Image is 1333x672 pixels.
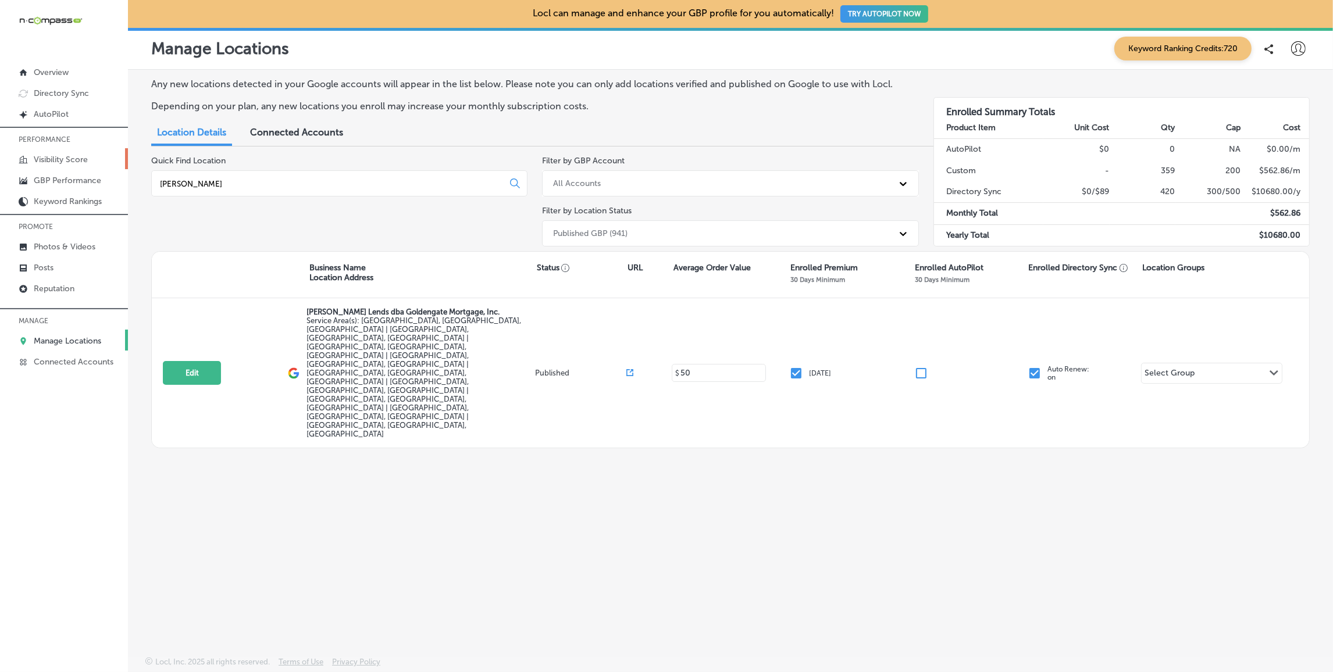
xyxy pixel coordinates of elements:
[1241,117,1309,139] th: Cost
[151,156,226,166] label: Quick Find Location
[309,263,373,283] p: Business Name Location Address
[1110,117,1175,139] th: Qty
[537,263,628,273] p: Status
[1043,117,1109,139] th: Unit Cost
[934,139,1044,160] td: AutoPilot
[34,88,89,98] p: Directory Sync
[288,367,300,379] img: logo
[34,109,69,119] p: AutoPilot
[1142,263,1204,273] p: Location Groups
[332,657,380,672] a: Privacy Policy
[934,160,1044,181] td: Custom
[1043,139,1109,160] td: $0
[840,5,928,23] button: TRY AUTOPILOT NOW
[1241,224,1309,246] td: $ 10680.00
[934,98,1309,117] h3: Enrolled Summary Totals
[306,316,521,438] span: Aiken, SC, USA | Evans, GA, USA | Augusta, GA, USA | North Augusta, SC, USA | Kershaw County, SC,...
[809,369,831,377] p: [DATE]
[163,361,221,385] button: Edit
[790,263,858,273] p: Enrolled Premium
[790,276,845,284] p: 30 Days Minimum
[915,276,970,284] p: 30 Days Minimum
[673,263,751,273] p: Average Order Value
[542,156,625,166] label: Filter by GBP Account
[34,242,95,252] p: Photos & Videos
[151,101,904,112] p: Depending on your plan, any new locations you enroll may increase your monthly subscription costs.
[1175,181,1241,203] td: 300/500
[34,336,101,346] p: Manage Locations
[1241,203,1309,224] td: $ 562.86
[1175,160,1241,181] td: 200
[947,123,996,133] strong: Product Item
[553,178,601,188] div: All Accounts
[1145,368,1195,381] div: Select Group
[542,206,632,216] label: Filter by Location Status
[915,263,983,273] p: Enrolled AutoPilot
[151,39,289,58] p: Manage Locations
[1241,181,1309,203] td: $ 10680.00 /y
[1029,263,1128,273] p: Enrolled Directory Sync
[34,155,88,165] p: Visibility Score
[553,228,628,238] div: Published GBP (941)
[1043,181,1109,203] td: $0/$89
[151,78,904,90] p: Any new locations detected in your Google accounts will appear in the list below. Please note you...
[34,263,54,273] p: Posts
[1047,365,1089,381] p: Auto Renew: on
[934,224,1044,246] td: Yearly Total
[1114,37,1252,60] span: Keyword Ranking Credits: 720
[1175,117,1241,139] th: Cap
[159,178,501,189] input: All Locations
[1241,139,1309,160] td: $ 0.00 /m
[535,369,626,377] p: Published
[1043,160,1109,181] td: -
[34,357,113,367] p: Connected Accounts
[34,176,101,185] p: GBP Performance
[675,369,679,377] p: $
[34,284,74,294] p: Reputation
[34,67,69,77] p: Overview
[157,127,226,138] span: Location Details
[279,657,323,672] a: Terms of Use
[306,308,532,316] p: [PERSON_NAME] Lends dba Goldengate Mortgage, Inc.
[1110,139,1175,160] td: 0
[250,127,343,138] span: Connected Accounts
[19,15,83,26] img: 660ab0bf-5cc7-4cb8-ba1c-48b5ae0f18e60NCTV_CLogo_TV_Black_-500x88.png
[934,181,1044,203] td: Directory Sync
[1110,181,1175,203] td: 420
[628,263,643,273] p: URL
[1241,160,1309,181] td: $ 562.86 /m
[1110,160,1175,181] td: 359
[934,203,1044,224] td: Monthly Total
[1175,139,1241,160] td: NA
[34,196,102,206] p: Keyword Rankings
[155,657,270,666] p: Locl, Inc. 2025 all rights reserved.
